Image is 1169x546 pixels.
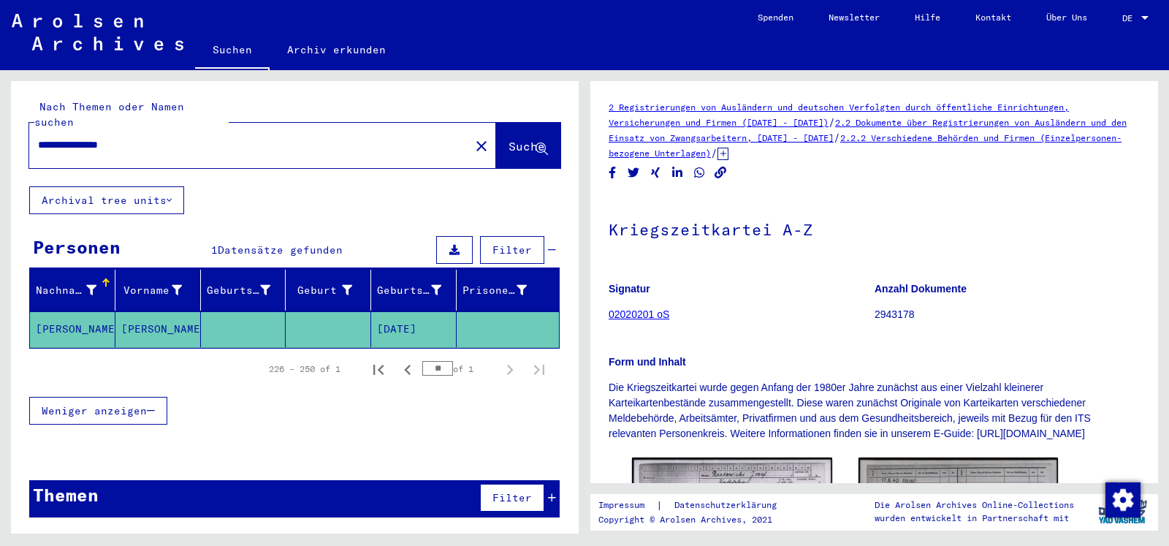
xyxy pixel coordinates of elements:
[875,498,1074,512] p: Die Arolsen Archives Online-Collections
[34,100,184,129] mat-label: Nach Themen oder Namen suchen
[207,278,289,302] div: Geburtsname
[1122,13,1138,23] span: DE
[713,164,728,182] button: Copy link
[480,236,544,264] button: Filter
[473,137,490,155] mat-icon: close
[598,498,656,513] a: Impressum
[609,356,686,368] b: Form und Inhalt
[201,270,286,311] mat-header-cell: Geburtsname
[207,283,271,298] div: Geburtsname
[663,498,794,513] a: Datenschutzerklärung
[270,32,403,67] a: Archiv erkunden
[462,278,545,302] div: Prisoner #
[211,243,218,257] span: 1
[457,270,559,311] mat-header-cell: Prisoner #
[834,131,840,144] span: /
[496,123,560,168] button: Suche
[525,354,554,384] button: Last page
[29,397,167,425] button: Weniger anzeigen
[609,117,1127,143] a: 2.2 Dokumente über Registrierungen von Ausländern und den Einsatz von Zwangsarbeitern, [DATE] - [...
[598,498,794,513] div: |
[467,131,496,160] button: Clear
[1105,482,1141,517] img: Zustimmung ändern
[121,283,182,298] div: Vorname
[598,513,794,526] p: Copyright © Arolsen Archives, 2021
[609,132,1122,159] a: 2.2.2 Verschiedene Behörden und Firmen (Einzelpersonen-bezogene Unterlagen)
[422,362,495,376] div: of 1
[195,32,270,70] a: Suchen
[495,354,525,384] button: Next page
[609,102,1069,128] a: 2 Registrierungen von Ausländern und deutschen Verfolgten durch öffentliche Einrichtungen, Versic...
[609,196,1140,260] h1: Kriegszeitkartei A-Z
[36,283,96,298] div: Nachname
[42,404,147,417] span: Weniger anzeigen
[218,243,343,257] span: Datensätze gefunden
[711,146,717,159] span: /
[609,308,669,320] a: 02020201 oS
[115,270,201,311] mat-header-cell: Vorname
[829,115,835,129] span: /
[286,270,371,311] mat-header-cell: Geburt‏
[121,278,200,302] div: Vorname
[648,164,663,182] button: Share on Xing
[462,283,527,298] div: Prisoner #
[393,354,422,384] button: Previous page
[269,363,340,376] div: 226 – 250 of 1
[30,270,115,311] mat-header-cell: Nachname
[480,484,544,512] button: Filter
[115,311,201,347] mat-cell: [PERSON_NAME]
[30,311,115,347] mat-cell: [PERSON_NAME]
[626,164,641,182] button: Share on Twitter
[292,278,370,302] div: Geburt‏
[371,311,457,347] mat-cell: [DATE]
[609,380,1140,441] p: Die Kriegszeitkartei wurde gegen Anfang der 1980er Jahre zunächst aus einer Vielzahl kleinerer Ka...
[605,164,620,182] button: Share on Facebook
[292,283,352,298] div: Geburt‏
[692,164,707,182] button: Share on WhatsApp
[670,164,685,182] button: Share on LinkedIn
[12,14,183,50] img: Arolsen_neg.svg
[36,278,115,302] div: Nachname
[1095,493,1150,530] img: yv_logo.png
[371,270,457,311] mat-header-cell: Geburtsdatum
[609,283,650,295] b: Signatur
[1105,482,1140,517] div: Zustimmung ändern
[29,186,184,214] button: Archival tree units
[33,234,121,260] div: Personen
[377,283,441,298] div: Geburtsdatum
[492,243,532,257] span: Filter
[364,354,393,384] button: First page
[509,139,545,153] span: Suche
[33,482,99,508] div: Themen
[492,491,532,504] span: Filter
[875,307,1140,322] p: 2943178
[875,512,1074,525] p: wurden entwickelt in Partnerschaft mit
[377,278,460,302] div: Geburtsdatum
[875,283,967,295] b: Anzahl Dokumente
